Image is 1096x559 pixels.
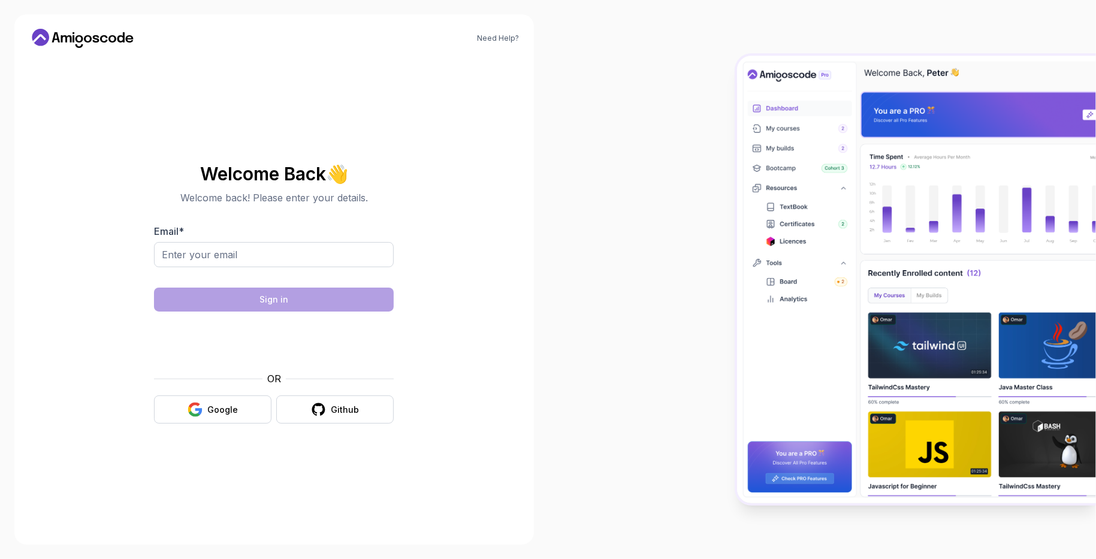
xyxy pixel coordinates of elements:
a: Home link [29,29,137,48]
p: Welcome back! Please enter your details. [154,191,394,205]
button: Sign in [154,288,394,312]
img: Amigoscode Dashboard [737,56,1096,503]
button: Google [154,395,271,424]
button: Github [276,395,394,424]
div: Google [207,404,238,416]
label: Email * [154,225,184,237]
div: Github [331,404,359,416]
iframe: Widget containing checkbox for hCaptcha security challenge [183,319,364,364]
a: Need Help? [478,34,520,43]
span: 👋 [326,164,348,183]
div: Sign in [259,294,288,306]
p: OR [267,371,281,386]
input: Enter your email [154,242,394,267]
h2: Welcome Back [154,164,394,183]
